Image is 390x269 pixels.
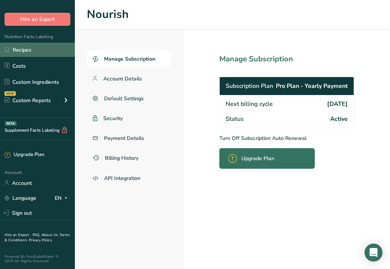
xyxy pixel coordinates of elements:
span: Default Settings [104,95,144,103]
div: Upgrade Plan [4,151,44,159]
a: FAQ . [33,232,42,238]
a: Manage Subscription [87,51,171,67]
span: Pro Plan - Yearly Payment [276,82,348,91]
a: Payment Details [87,130,171,147]
span: Active [330,114,348,123]
button: Hire an Expert [4,13,70,26]
span: Manage Subscription [104,55,155,63]
span: Subscription Plan [226,82,273,91]
div: Custom Reports [4,97,51,104]
div: EN [55,193,70,202]
span: Status [226,114,244,123]
h1: Manage Subscription [219,54,354,65]
span: Billing History [105,154,138,162]
a: Hire an Expert . [4,232,31,238]
span: API Integration [104,174,140,182]
span: Account Details [103,75,142,83]
a: Account Details [87,70,171,87]
p: Turn Off Subscription Auto Renewal [219,134,354,142]
span: Security [103,114,123,122]
h1: Nourish [87,6,378,23]
div: Open Intercom Messenger [365,244,383,262]
a: About Us . [42,232,60,238]
span: Next billing cycle [226,100,273,108]
div: NEW [4,91,16,96]
a: Billing History [87,150,171,166]
a: Language [4,192,36,205]
span: Upgrade Plan [241,155,274,162]
div: BETA [5,121,16,126]
span: [DATE] [327,100,348,108]
span: Payment Details [104,134,144,142]
a: Terms & Conditions . [4,232,70,243]
a: API Integration [87,169,171,187]
a: Security [87,110,171,127]
div: Powered By FoodLabelMaker © 2025 All Rights Reserved [4,254,70,263]
a: Privacy Policy [29,238,52,243]
a: Default Settings [87,90,171,107]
